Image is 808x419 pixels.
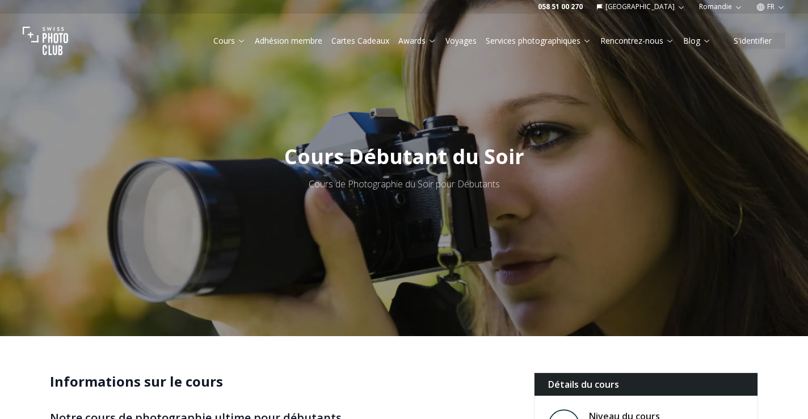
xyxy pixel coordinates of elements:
[331,35,389,47] a: Cartes Cadeaux
[398,35,436,47] a: Awards
[309,178,500,190] span: Cours de Photographie du Soir pour Débutants
[481,33,596,49] button: Services photographiques
[683,35,711,47] a: Blog
[23,18,68,64] img: Swiss photo club
[596,33,679,49] button: Rencontrez-nous
[209,33,250,49] button: Cours
[327,33,394,49] button: Cartes Cadeaux
[600,35,674,47] a: Rencontrez-nous
[394,33,441,49] button: Awards
[720,33,785,49] button: S'identifier
[50,372,516,391] h2: Informations sur le cours
[445,35,477,47] a: Voyages
[535,373,758,396] div: Détails du cours
[213,35,246,47] a: Cours
[538,2,583,11] a: 058 51 00 270
[255,35,322,47] a: Adhésion membre
[486,35,591,47] a: Services photographiques
[441,33,481,49] button: Voyages
[250,33,327,49] button: Adhésion membre
[284,143,524,170] span: Cours Débutant du Soir
[679,33,716,49] button: Blog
